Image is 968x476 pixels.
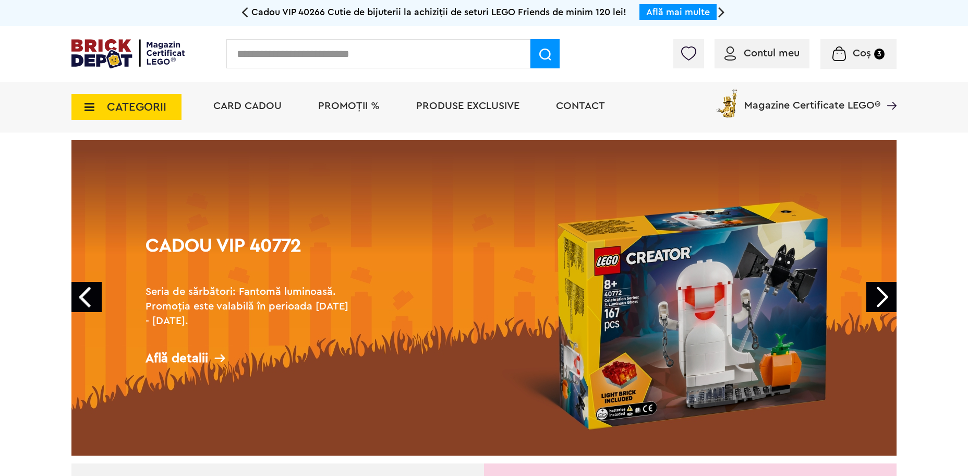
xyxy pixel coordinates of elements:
[251,7,626,17] span: Cadou VIP 40266 Cutie de bijuterii la achiziții de seturi LEGO Friends de minim 120 lei!
[744,87,880,111] span: Magazine Certificate LEGO®
[646,7,710,17] a: Află mai multe
[874,49,885,59] small: 3
[880,87,897,97] a: Magazine Certificate LEGO®
[71,282,102,312] a: Prev
[71,140,897,456] a: Cadou VIP 40772Seria de sărbători: Fantomă luminoasă. Promoția este valabilă în perioada [DATE] -...
[213,101,282,111] a: Card Cadou
[744,48,800,58] span: Contul meu
[556,101,605,111] a: Contact
[146,284,354,328] h2: Seria de sărbători: Fantomă luminoasă. Promoția este valabilă în perioada [DATE] - [DATE].
[853,48,871,58] span: Coș
[107,101,166,113] span: CATEGORII
[724,48,800,58] a: Contul meu
[866,282,897,312] a: Next
[318,101,380,111] a: PROMOȚII %
[146,236,354,274] h1: Cadou VIP 40772
[146,352,354,365] div: Află detalii
[416,101,519,111] a: Produse exclusive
